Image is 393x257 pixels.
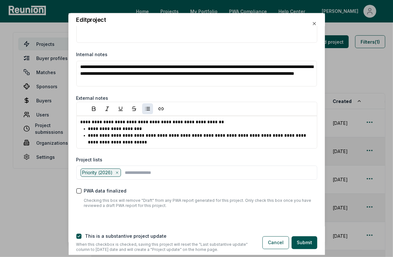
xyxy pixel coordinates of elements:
[76,17,106,22] h2: Edit project
[292,236,317,249] button: Submit
[76,96,108,101] label: External notes
[84,198,317,209] p: Checking this box will remove "Draft" from any PWA report generated for this project. Only check ...
[262,236,289,249] button: Cancel
[85,234,167,239] label: This is a substantive project update
[84,188,127,194] label: PWA data finalized
[76,52,108,57] label: Internal notes
[76,157,103,163] label: Project lists
[76,242,252,253] p: When this checkbox is checked, saving this project will reset the "Last substantive update" colum...
[81,169,121,177] div: Priority (2026)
